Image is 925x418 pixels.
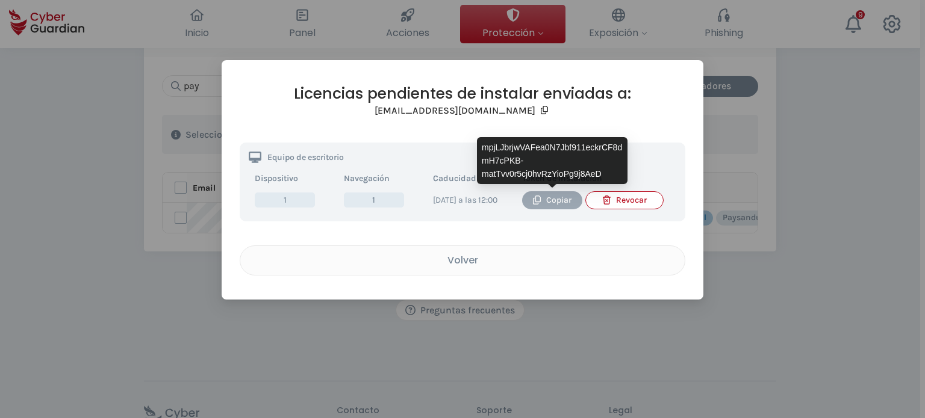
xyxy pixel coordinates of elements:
[477,137,628,184] div: mpjLJbrjwVAFea0N7Jbf911eckrCF8dmH7cPKB-matTvv0r5cj0hvRzYioPg9j8AeD
[375,105,535,117] h3: [EMAIL_ADDRESS][DOMAIN_NAME]
[344,192,404,207] span: 1
[249,169,338,188] th: Dispositivo
[595,194,654,207] div: Revocar
[240,245,685,275] button: Volver
[427,169,516,188] th: Caducidad
[338,169,427,188] th: Navegación
[240,84,685,103] h2: Licencias pendientes de instalar enviadas a:
[531,194,573,207] div: Copiar
[522,191,582,209] button: Copiar
[427,188,516,212] td: [DATE] a las 12:00
[538,103,550,118] button: Copy email
[249,253,676,268] div: Volver
[267,153,344,162] p: Equipo de escritorio
[255,192,315,207] span: 1
[585,191,664,209] button: Revocar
